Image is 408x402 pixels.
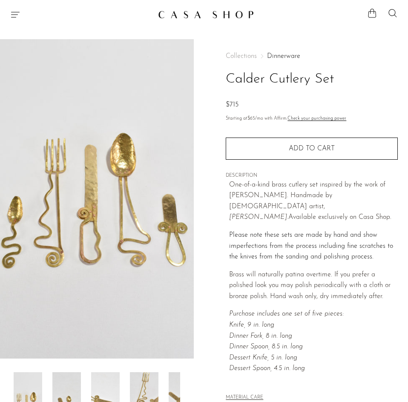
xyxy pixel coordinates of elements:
[10,9,20,20] button: Menu
[226,172,398,180] span: DESCRIPTION
[287,116,346,121] a: Check your purchasing power - Learn more about Affirm Financing (opens in modal)
[226,53,257,60] span: Collections
[229,180,398,223] p: One-of-a-kind brass cutlery set inspired by the work of [PERSON_NAME]. Handmade by [DEMOGRAPHIC_D...
[267,53,300,60] a: Dinnerware
[226,395,263,401] button: MATERIAL CARE
[229,214,288,221] em: [PERSON_NAME].
[247,116,255,121] span: $65
[229,310,344,372] i: Purchase includes one set of five pieces: Knife, 9 in. long Dinner Fork, 8 in. long Dinner Spoon,...
[289,145,335,152] span: Add to cart
[229,270,398,302] p: Brass will naturally patina overtime. If you prefer a polished look you may polish periodically w...
[229,232,393,260] span: Please note these sets are made by hand and show imperfections from the process including fine sc...
[226,115,398,123] p: Starting at /mo with Affirm.
[226,138,398,160] button: Add to cart
[226,101,238,108] span: $715
[226,53,398,60] nav: Breadcrumbs
[226,69,398,90] h1: Calder Cutlery Set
